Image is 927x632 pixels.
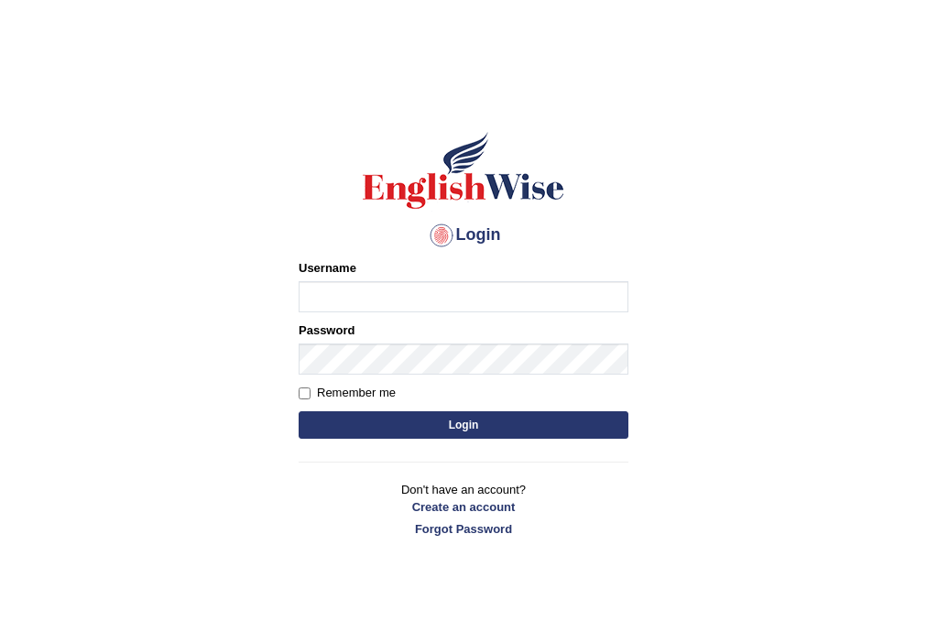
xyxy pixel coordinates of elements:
[299,387,311,399] input: Remember me
[299,259,356,277] label: Username
[299,411,628,439] button: Login
[299,321,354,339] label: Password
[299,221,628,250] h4: Login
[299,481,628,538] p: Don't have an account?
[299,498,628,516] a: Create an account
[299,384,396,402] label: Remember me
[299,520,628,538] a: Forgot Password
[359,129,568,212] img: Logo of English Wise sign in for intelligent practice with AI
